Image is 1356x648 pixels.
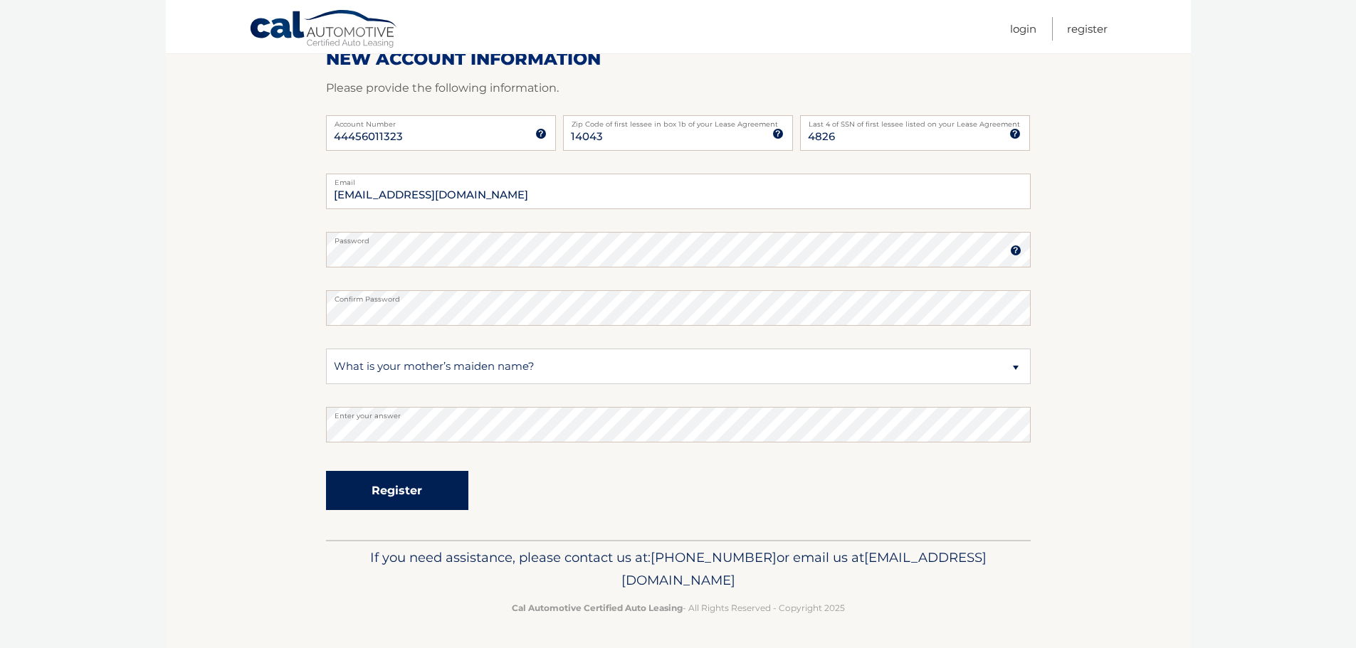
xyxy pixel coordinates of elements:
label: Last 4 of SSN of first lessee listed on your Lease Agreement [800,115,1030,127]
a: Cal Automotive [249,9,399,51]
p: If you need assistance, please contact us at: or email us at [335,546,1021,592]
input: Email [326,174,1031,209]
input: Account Number [326,115,556,151]
label: Confirm Password [326,290,1031,302]
a: Register [1067,17,1108,41]
p: Please provide the following information. [326,78,1031,98]
input: SSN or EIN (last 4 digits only) [800,115,1030,151]
img: tooltip.svg [1010,245,1021,256]
img: tooltip.svg [1009,128,1021,139]
label: Enter your answer [326,407,1031,418]
strong: Cal Automotive Certified Auto Leasing [512,602,683,613]
input: Zip Code [563,115,793,151]
span: [PHONE_NUMBER] [651,549,777,565]
span: [EMAIL_ADDRESS][DOMAIN_NAME] [621,549,987,588]
label: Account Number [326,115,556,127]
label: Password [326,232,1031,243]
h2: New Account Information [326,48,1031,70]
label: Email [326,174,1031,185]
a: Login [1010,17,1036,41]
label: Zip Code of first lessee in box 1b of your Lease Agreement [563,115,793,127]
p: - All Rights Reserved - Copyright 2025 [335,600,1021,615]
img: tooltip.svg [535,128,547,139]
img: tooltip.svg [772,128,784,139]
button: Register [326,471,468,510]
